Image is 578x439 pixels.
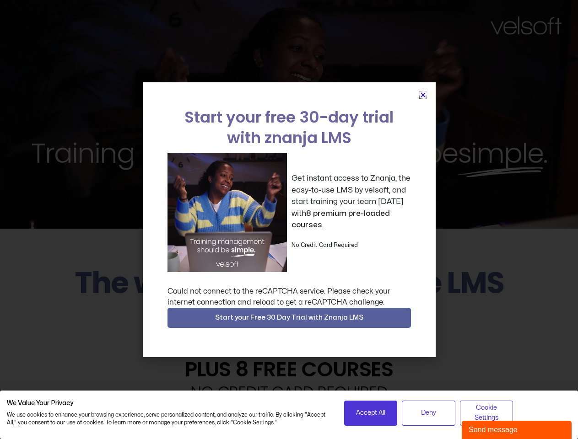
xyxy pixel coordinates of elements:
button: Adjust cookie preferences [460,401,513,426]
p: Get instant access to Znanja, the easy-to-use LMS by velsoft, and start training your team [DATE]... [292,172,411,231]
strong: 8 premium pre-loaded courses [292,209,390,229]
span: Cookie Settings [466,403,508,423]
div: Could not connect to the reCAPTCHA service. Please check your internet connection and reload to g... [167,286,411,308]
span: Start your Free 30 Day Trial with Znanja LMS [215,312,363,323]
img: a woman sitting at her laptop dancing [167,153,287,272]
strong: No Credit Card Required [292,242,358,248]
p: We use cookies to enhance your browsing experience, serve personalized content, and analyze our t... [7,411,330,427]
h2: We Value Your Privacy [7,399,330,407]
button: Deny all cookies [402,401,455,426]
button: Start your Free 30 Day Trial with Znanja LMS [167,308,411,328]
span: Accept All [356,408,385,418]
button: Accept all cookies [344,401,398,426]
h2: Start your free 30-day trial with znanja LMS [167,107,411,148]
iframe: chat widget [462,419,573,439]
span: Deny [421,408,436,418]
a: Close [420,91,427,98]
